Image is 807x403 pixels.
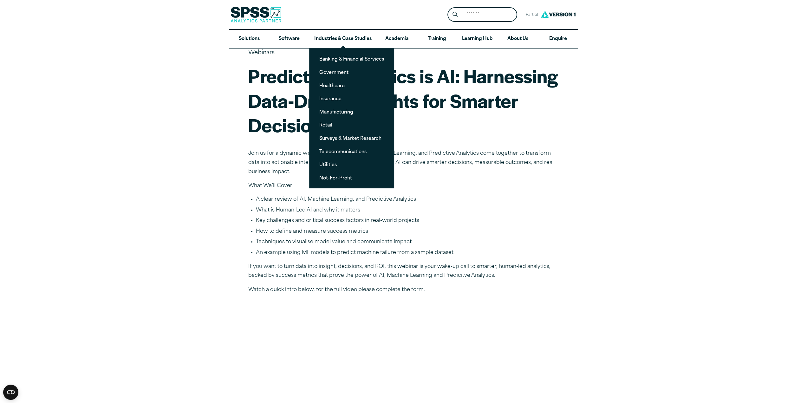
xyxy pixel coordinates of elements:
p: Webinars [248,49,559,58]
a: Academia [377,30,417,48]
ul: Industries & Case Studies [309,48,394,188]
button: Open CMP widget [3,385,18,400]
p: What We’ll Cover: [248,181,559,191]
a: About Us [498,30,538,48]
a: Industries & Case Studies [309,30,377,48]
a: Not-For-Profit [314,172,389,184]
svg: Search magnifying glass icon [452,12,458,17]
a: Insurance [314,93,389,104]
a: Software [269,30,309,48]
li: A clear review of AI, Machine Learning, and Predictive Analytics [256,196,559,204]
img: Version1 Logo [539,9,577,20]
a: Manufacturing [314,106,389,118]
h1: Predictive Analytics is AI: Harnessing Data-Driven Insights for Smarter Decision Making [248,63,559,137]
li: An example using ML models to predict machine failure from a sample dataset [256,249,559,257]
a: Government [314,66,389,78]
a: Learning Hub [457,30,498,48]
a: Retail [314,119,389,131]
a: Telecommunications [314,146,389,157]
p: Watch a quick intro below, for the full video please complete the form. [248,285,559,295]
p: If you want to turn data into insight, decisions, and ROI, this webinar is your wake-up call to s... [248,262,559,281]
a: Utilities [314,159,389,170]
a: Solutions [229,30,269,48]
li: How to define and measure success metrics [256,228,559,236]
button: Search magnifying glass icon [449,9,461,21]
img: SPSS Analytics Partner [231,7,281,23]
a: Healthcare [314,80,389,91]
form: Site Header Search Form [447,7,517,22]
a: Training [417,30,457,48]
span: Part of [522,10,539,20]
a: Banking & Financial Services [314,53,389,65]
a: Surveys & Market Research [314,132,389,144]
li: What is Human-Led AI and why it matters [256,206,559,215]
a: Enquire [538,30,578,48]
p: Join us for a dynamic webinar exploring how AI, Machine Learning, and Predictive Analytics come t... [248,149,559,176]
nav: Desktop version of site main menu [229,30,578,48]
li: Key challenges and critical success factors in real-world projects [256,217,559,225]
li: Techniques to visualise model value and communicate impact [256,238,559,246]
